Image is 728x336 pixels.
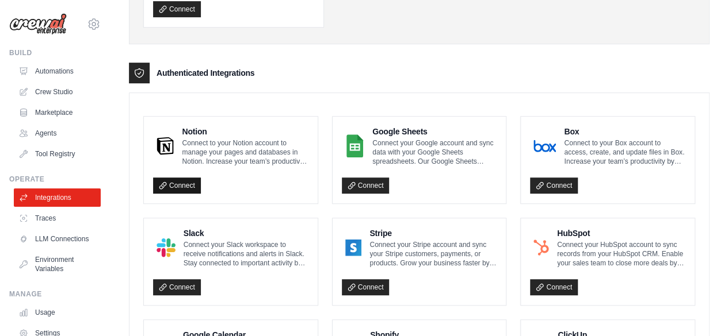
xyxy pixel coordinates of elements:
[342,177,390,194] a: Connect
[530,279,578,295] a: Connect
[14,250,101,278] a: Environment Variables
[9,175,101,184] div: Operate
[369,240,497,268] p: Connect your Stripe account and sync your Stripe customers, payments, or products. Grow your busi...
[14,188,101,207] a: Integrations
[9,13,67,35] img: Logo
[153,1,201,17] a: Connect
[530,177,578,194] a: Connect
[533,134,556,157] img: Box Logo
[345,236,362,259] img: Stripe Logo
[157,134,174,157] img: Notion Logo
[14,124,101,142] a: Agents
[9,48,101,57] div: Build
[157,67,254,79] h3: Authenticated Integrations
[369,227,497,239] h4: Stripe
[14,303,101,322] a: Usage
[342,279,390,295] a: Connect
[184,227,308,239] h4: Slack
[14,145,101,163] a: Tool Registry
[14,83,101,101] a: Crew Studio
[184,240,308,268] p: Connect your Slack workspace to receive notifications and alerts in Slack. Stay connected to impo...
[533,236,549,259] img: HubSpot Logo
[372,138,497,166] p: Connect your Google account and sync data with your Google Sheets spreadsheets. Our Google Sheets...
[372,126,497,137] h4: Google Sheets
[564,126,685,137] h4: Box
[14,103,101,122] a: Marketplace
[9,289,101,299] div: Manage
[557,240,685,268] p: Connect your HubSpot account to sync records from your HubSpot CRM. Enable your sales team to clo...
[14,230,101,248] a: LLM Connections
[182,138,308,166] p: Connect to your Notion account to manage your pages and databases in Notion. Increase your team’s...
[345,134,365,157] img: Google Sheets Logo
[153,279,201,295] a: Connect
[14,209,101,227] a: Traces
[564,138,685,166] p: Connect to your Box account to access, create, and update files in Box. Increase your team’s prod...
[14,62,101,80] a: Automations
[157,236,176,259] img: Slack Logo
[182,126,308,137] h4: Notion
[153,177,201,194] a: Connect
[557,227,685,239] h4: HubSpot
